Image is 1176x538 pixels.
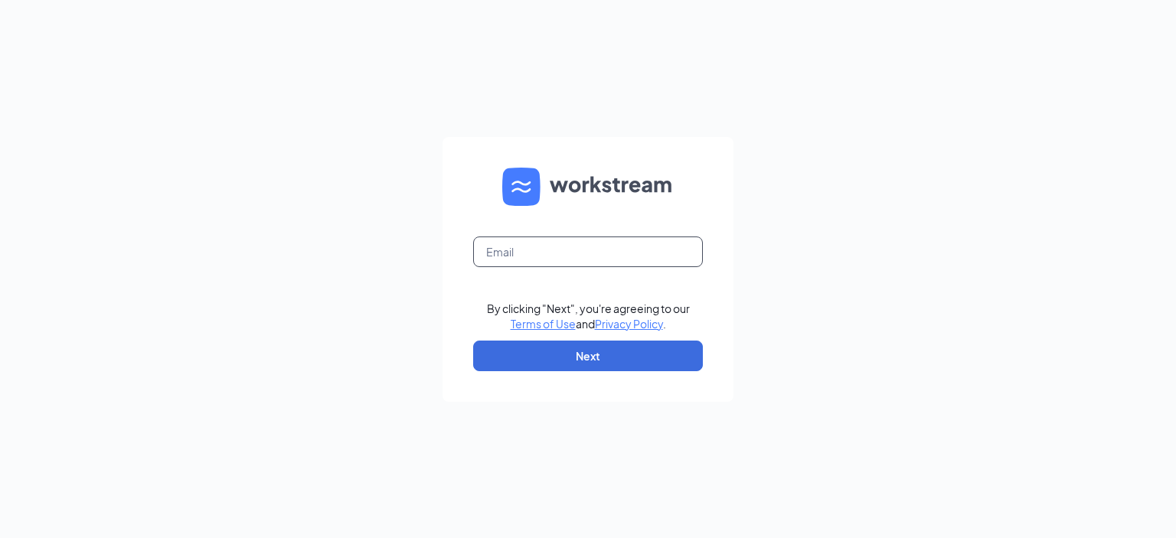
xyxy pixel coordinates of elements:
[473,236,703,267] input: Email
[487,301,690,331] div: By clicking "Next", you're agreeing to our and .
[473,341,703,371] button: Next
[511,317,576,331] a: Terms of Use
[502,168,674,206] img: WS logo and Workstream text
[595,317,663,331] a: Privacy Policy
